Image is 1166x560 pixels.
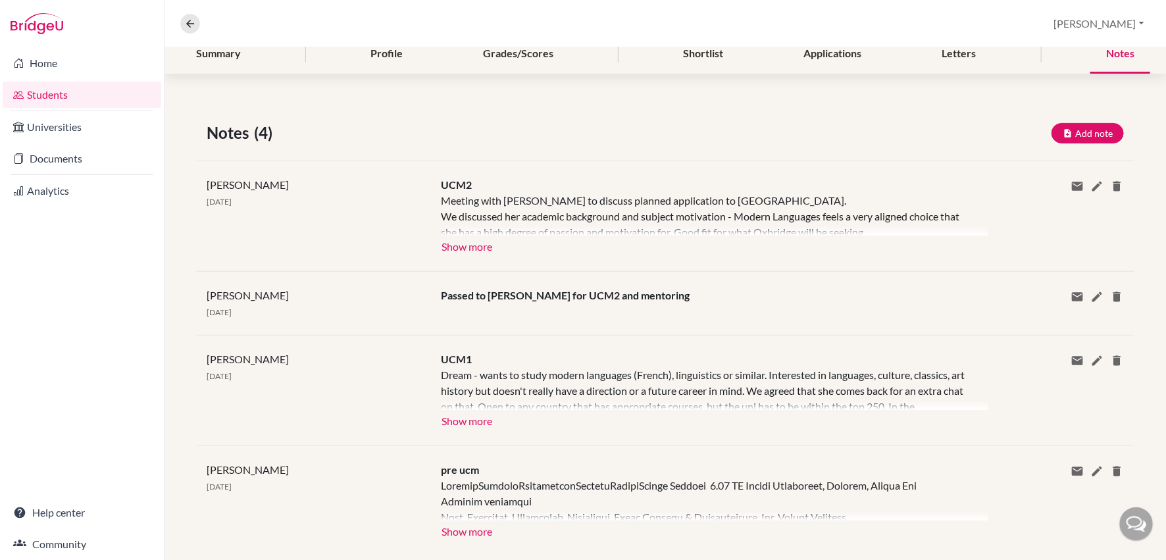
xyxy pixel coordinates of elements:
span: (4) [254,121,278,145]
a: Home [3,50,161,76]
span: UCM1 [441,353,472,365]
span: Notes [207,121,254,145]
span: UCM2 [441,178,472,191]
div: Meeting with [PERSON_NAME] to discuss planned application to [GEOGRAPHIC_DATA]. We discussed her ... [441,193,968,236]
div: Grades/Scores [467,35,569,74]
div: Shortlist [668,35,740,74]
button: [PERSON_NAME] [1048,11,1150,36]
span: [DATE] [207,307,232,317]
span: [PERSON_NAME] [207,289,289,301]
div: LoremipSumdoloRsitametconSectetuRadipiScinge Seddoei 6.07 TE Incidi Utlaboreet, Dolorem, Aliqua E... [441,478,968,521]
div: Summary [180,35,257,74]
span: pre ucm [441,463,479,476]
div: Notes [1090,35,1150,74]
div: Dream - wants to study modern languages (French), linguistics or similar. Interested in languages... [441,367,968,410]
span: [PERSON_NAME] [207,353,289,365]
a: Analytics [3,178,161,204]
span: Help [30,9,57,21]
a: Community [3,531,161,557]
span: [DATE] [207,371,232,381]
img: Bridge-U [11,13,63,34]
button: Add note [1052,123,1124,143]
span: [PERSON_NAME] [207,178,289,191]
span: [DATE] [207,482,232,492]
span: [DATE] [207,197,232,207]
button: Show more [441,521,493,540]
button: Show more [441,410,493,430]
div: Letters [926,35,992,74]
span: [PERSON_NAME] [207,463,289,476]
button: Show more [441,236,493,255]
a: Documents [3,145,161,172]
div: Applications [788,35,878,74]
span: Passed to [PERSON_NAME] for UCM2 and mentoring [441,289,690,301]
a: Help center [3,499,161,526]
a: Universities [3,114,161,140]
a: Students [3,82,161,108]
div: Profile [355,35,418,74]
